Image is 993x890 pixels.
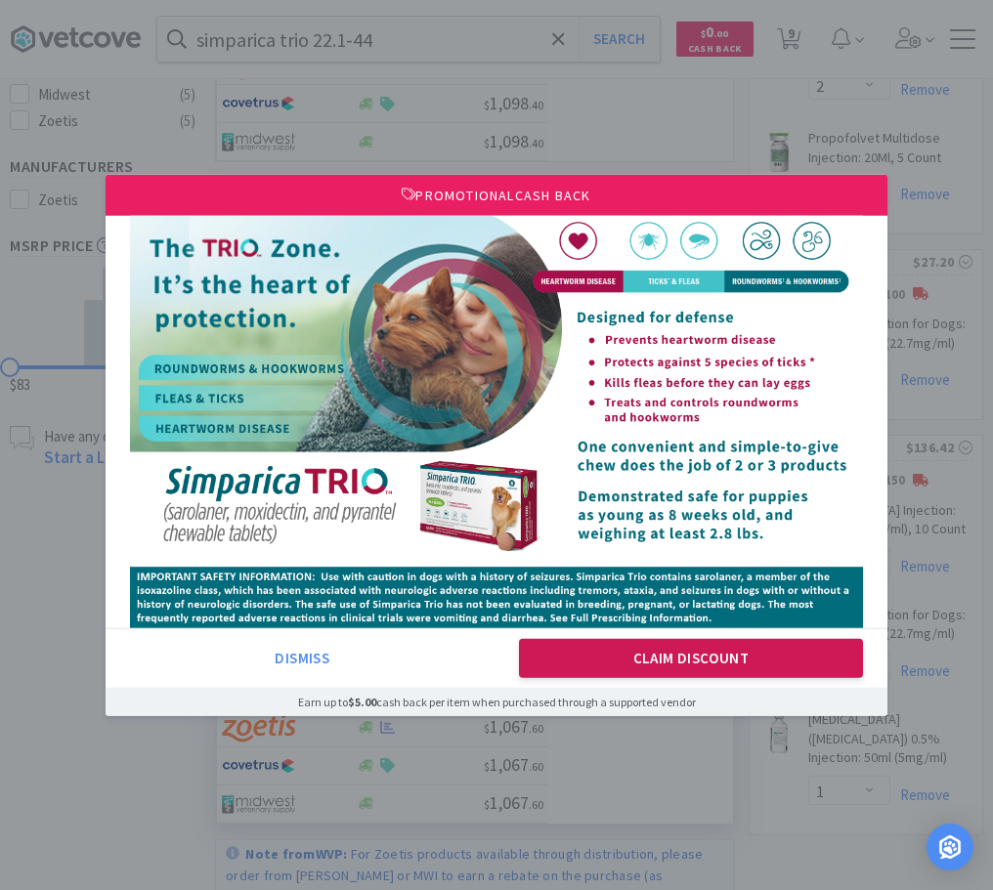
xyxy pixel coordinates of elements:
[106,688,887,716] div: Earn up to cash back per item when purchased through a supported vendor
[348,695,376,709] span: $5.00
[130,639,475,678] button: Dismiss
[106,174,887,215] div: Promotional Cash Back
[130,216,863,628] img: creative_image
[927,824,973,870] div: Open Intercom Messenger
[519,639,864,678] button: Claim Discount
